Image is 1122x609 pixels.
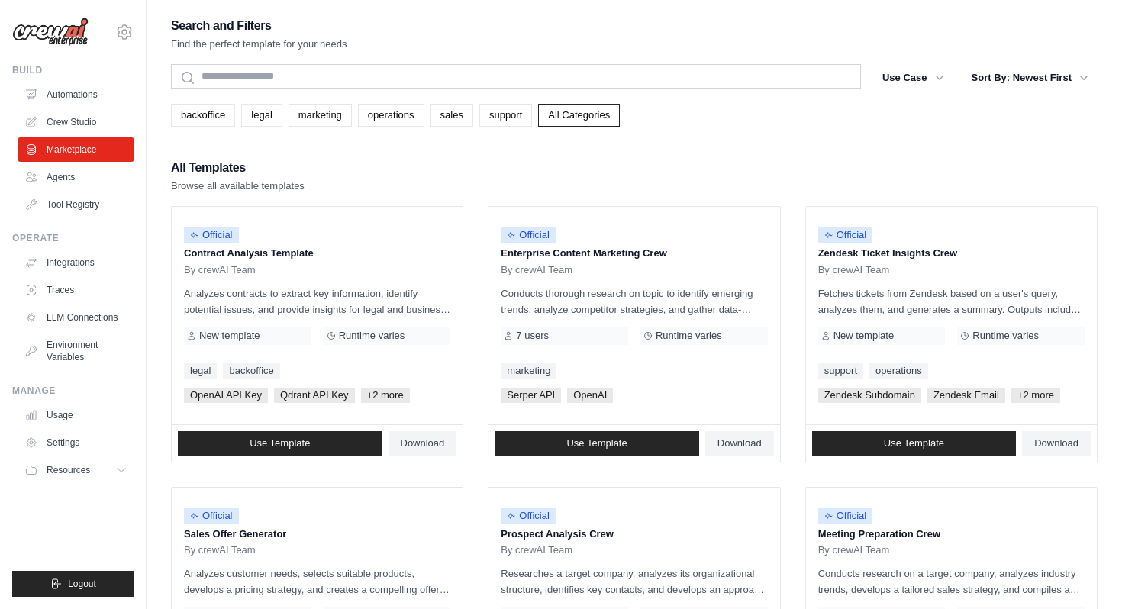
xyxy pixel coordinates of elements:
span: By crewAI Team [184,264,256,276]
p: Zendesk Ticket Insights Crew [818,246,1085,261]
a: legal [241,104,282,127]
span: By crewAI Team [501,264,572,276]
div: Operate [12,232,134,244]
p: Analyzes contracts to extract key information, identify potential issues, and provide insights fo... [184,285,450,317]
span: New template [833,330,894,342]
span: Zendesk Email [927,388,1005,403]
a: marketing [289,104,352,127]
a: Crew Studio [18,110,134,134]
a: Use Template [495,431,699,456]
p: Meeting Preparation Crew [818,527,1085,542]
a: Usage [18,403,134,427]
a: marketing [501,363,556,379]
a: Agents [18,165,134,189]
span: Zendesk Subdomain [818,388,921,403]
a: Integrations [18,250,134,275]
span: Download [717,437,762,449]
a: All Categories [538,104,620,127]
p: Prospect Analysis Crew [501,527,767,542]
p: Contract Analysis Template [184,246,450,261]
span: Resources [47,464,90,476]
span: Runtime varies [972,330,1039,342]
span: By crewAI Team [818,264,890,276]
div: Manage [12,385,134,397]
a: support [818,363,863,379]
span: 7 users [516,330,549,342]
button: Use Case [873,64,953,92]
a: Traces [18,278,134,302]
a: legal [184,363,217,379]
p: Conducts thorough research on topic to identify emerging trends, analyze competitor strategies, a... [501,285,767,317]
p: Analyzes customer needs, selects suitable products, develops a pricing strategy, and creates a co... [184,565,450,598]
p: Researches a target company, analyzes its organizational structure, identifies key contacts, and ... [501,565,767,598]
span: New template [199,330,260,342]
p: Fetches tickets from Zendesk based on a user's query, analyzes them, and generates a summary. Out... [818,285,1085,317]
span: Use Template [884,437,944,449]
a: support [479,104,532,127]
span: Runtime varies [339,330,405,342]
a: Marketplace [18,137,134,162]
a: backoffice [171,104,235,127]
p: Find the perfect template for your needs [171,37,347,52]
span: Qdrant API Key [274,388,355,403]
a: Use Template [812,431,1017,456]
a: LLM Connections [18,305,134,330]
a: Download [389,431,457,456]
div: Build [12,64,134,76]
a: Tool Registry [18,192,134,217]
span: Download [401,437,445,449]
span: Official [818,508,873,524]
a: operations [358,104,424,127]
span: Official [501,508,556,524]
a: operations [869,363,928,379]
span: OpenAI API Key [184,388,268,403]
span: Download [1034,437,1078,449]
button: Logout [12,571,134,597]
span: Official [184,508,239,524]
a: Download [1022,431,1091,456]
span: Use Template [250,437,310,449]
span: Official [501,227,556,243]
button: Resources [18,458,134,482]
a: Download [705,431,774,456]
a: sales [430,104,473,127]
span: Use Template [566,437,627,449]
a: Environment Variables [18,333,134,369]
span: Official [184,227,239,243]
span: Logout [68,578,96,590]
p: Sales Offer Generator [184,527,450,542]
img: Logo [12,18,89,47]
span: Runtime varies [656,330,722,342]
span: By crewAI Team [501,544,572,556]
p: Conducts research on a target company, analyzes industry trends, develops a tailored sales strate... [818,565,1085,598]
span: +2 more [1011,388,1060,403]
h2: All Templates [171,157,305,179]
span: +2 more [361,388,410,403]
span: By crewAI Team [184,544,256,556]
span: Official [818,227,873,243]
span: OpenAI [567,388,613,403]
span: By crewAI Team [818,544,890,556]
a: Use Template [178,431,382,456]
span: Serper API [501,388,561,403]
a: Automations [18,82,134,107]
a: backoffice [223,363,279,379]
a: Settings [18,430,134,455]
h2: Search and Filters [171,15,347,37]
button: Sort By: Newest First [962,64,1098,92]
p: Enterprise Content Marketing Crew [501,246,767,261]
p: Browse all available templates [171,179,305,194]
